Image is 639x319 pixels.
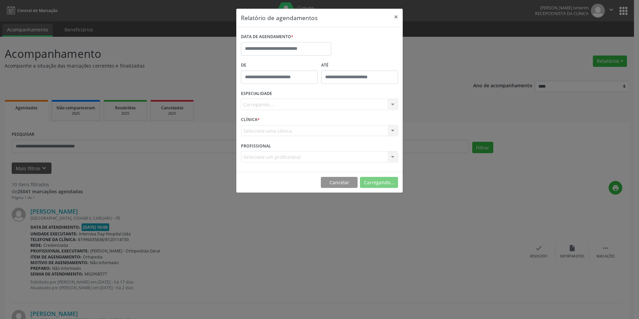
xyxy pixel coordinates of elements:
label: De [241,60,318,71]
label: PROFISSIONAL [241,141,271,151]
h5: Relatório de agendamentos [241,13,317,22]
label: ATÉ [321,60,398,71]
label: CLÍNICA [241,115,260,125]
label: DATA DE AGENDAMENTO [241,32,293,42]
button: Close [389,9,403,25]
label: ESPECIALIDADE [241,89,272,99]
button: Carregando... [360,177,398,188]
button: Cancelar [321,177,358,188]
